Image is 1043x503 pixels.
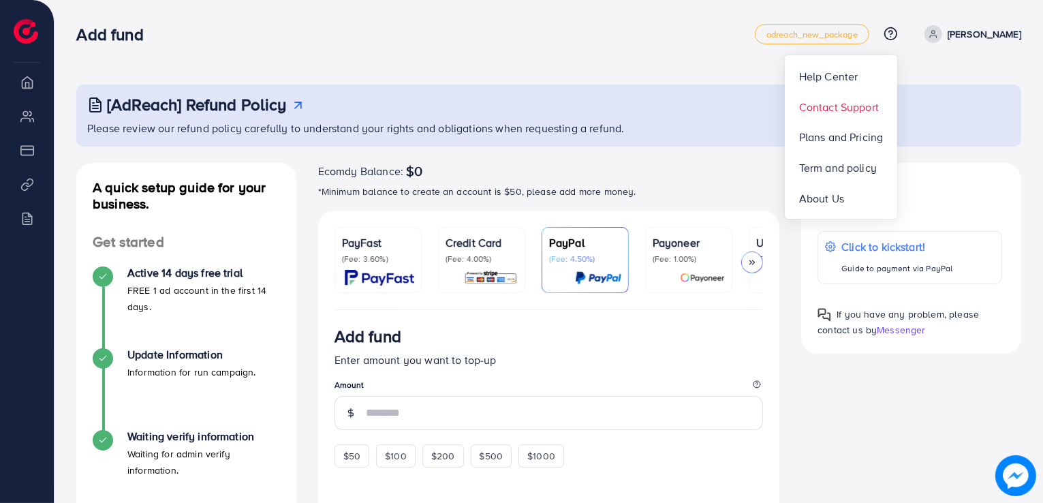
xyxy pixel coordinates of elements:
img: image [996,456,1036,496]
h4: Waiting verify information [127,430,280,443]
a: [PERSON_NAME] [919,25,1021,43]
li: Update Information [76,348,296,430]
p: Payoneer [653,234,725,251]
h4: Active 14 days free trial [127,266,280,279]
h4: A quick setup guide for your business. [76,179,296,212]
a: adreach_new_package [755,24,869,44]
img: logo [14,19,38,44]
span: Ecomdy Balance: [318,163,403,179]
p: (Fee: 4.00%) [446,254,518,264]
span: $100 [385,449,407,463]
li: Active 14 days free trial [76,266,296,348]
p: Guide to payment via PayPal [841,260,952,277]
p: *Minimum balance to create an account is $50, please add more money. [318,183,780,200]
span: $200 [431,449,455,463]
h4: Update Information [127,348,256,361]
p: Click to kickstart! [841,239,952,255]
p: (Fee: 3.60%) [342,254,414,264]
img: Popup guide [818,308,831,322]
p: USDT [756,234,828,251]
p: Credit Card [446,234,518,251]
span: Help Center [799,68,858,85]
p: Waiting for admin verify information. [127,446,280,478]
img: card [464,270,518,286]
h3: [AdReach] Refund Policy [107,95,287,115]
span: If you have any problem, please contact us by [818,307,979,337]
span: $1000 [527,449,555,463]
p: PayFast [342,234,414,251]
p: (Fee: 1.00%) [653,254,725,264]
h3: Add fund [76,25,154,44]
legend: Amount [334,379,764,396]
span: $0 [406,163,422,179]
p: FREE 1 ad account in the first 14 days. [127,282,280,315]
p: PayPal [549,234,621,251]
span: adreach_new_package [766,30,858,39]
span: $50 [343,449,360,463]
span: About Us [799,190,844,207]
p: Enter amount you want to top-up [334,352,764,368]
span: $500 [480,449,503,463]
img: card [345,270,414,286]
span: Contact Support [799,99,879,115]
img: card [680,270,725,286]
p: Please review our refund policy carefully to understand your rights and obligations when requesti... [87,120,1013,136]
p: (Fee: 4.50%) [549,254,621,264]
h3: Add fund [334,326,401,346]
p: Information for run campaign. [127,364,256,380]
span: Plans and Pricing [799,129,884,145]
span: Messenger [877,323,925,337]
img: card [575,270,621,286]
span: Term and policy [799,159,877,176]
h4: Get started [76,234,296,251]
p: [PERSON_NAME] [948,26,1021,42]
